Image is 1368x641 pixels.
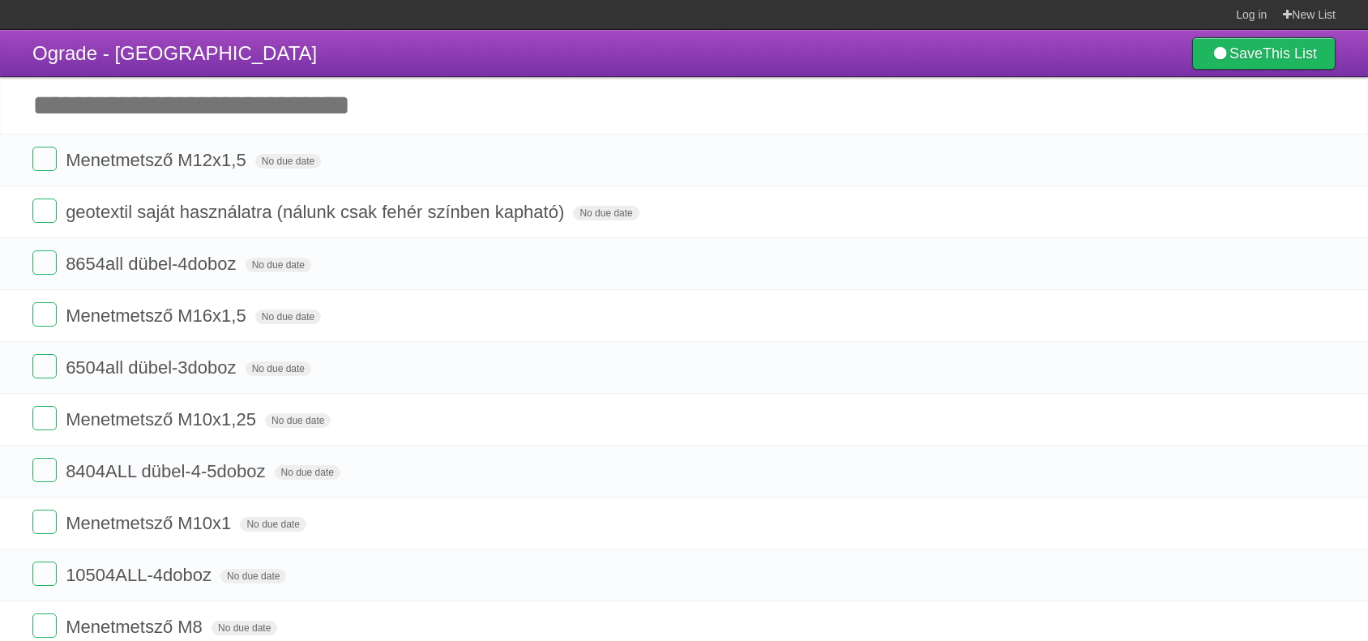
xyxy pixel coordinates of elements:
[32,613,57,638] label: Done
[32,406,57,430] label: Done
[66,513,235,533] span: Menetmetsző M10x1
[246,361,311,376] span: No due date
[212,621,277,635] span: No due date
[246,258,311,272] span: No due date
[66,150,250,170] span: Menetmetsző M12x1,5
[573,206,639,220] span: No due date
[66,461,269,481] span: 8404ALL dübel-4-5doboz
[32,458,57,482] label: Done
[255,310,321,324] span: No due date
[32,562,57,586] label: Done
[32,250,57,275] label: Done
[32,302,57,327] label: Done
[66,306,250,326] span: Menetmetsző M16x1,5
[66,254,240,274] span: 8654all dübel-4doboz
[66,357,240,378] span: 6504all dübel-3doboz
[32,510,57,534] label: Done
[66,202,568,222] span: geotextil saját használatra (nálunk csak fehér színben kapható)
[275,465,340,480] span: No due date
[265,413,331,428] span: No due date
[32,147,57,171] label: Done
[66,565,216,585] span: 10504ALL-4doboz
[32,354,57,378] label: Done
[220,569,286,583] span: No due date
[1263,45,1317,62] b: This List
[32,42,317,64] span: Ograde - [GEOGRAPHIC_DATA]
[1192,37,1336,70] a: SaveThis List
[255,154,321,169] span: No due date
[66,409,260,429] span: Menetmetsző M10x1,25
[32,199,57,223] label: Done
[66,617,207,637] span: Menetmetsző M8
[240,517,306,532] span: No due date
